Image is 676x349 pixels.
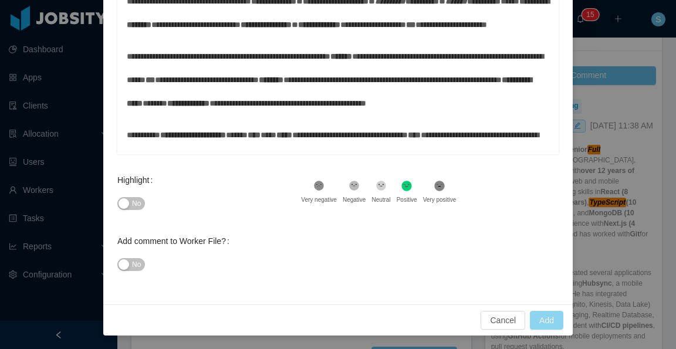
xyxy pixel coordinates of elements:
[481,311,525,330] button: Cancel
[132,198,141,209] span: No
[117,236,234,246] label: Add comment to Worker File?
[343,195,366,204] div: Negative
[423,195,457,204] div: Very positive
[117,175,157,185] label: Highlight
[371,195,390,204] div: Neutral
[117,258,145,271] button: Add comment to Worker File?
[301,195,337,204] div: Very negative
[117,197,145,210] button: Highlight
[530,311,563,330] button: Add
[397,195,417,204] div: Positive
[132,259,141,270] span: No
